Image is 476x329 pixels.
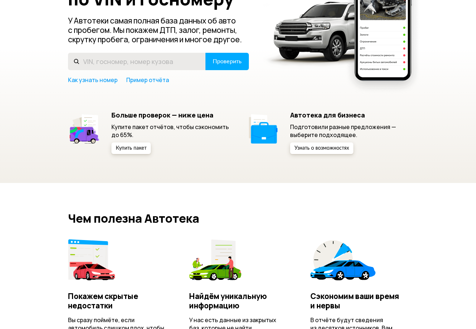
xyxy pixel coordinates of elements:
button: Купить пакет [111,142,151,154]
h5: Автотека для бизнеса [290,111,408,119]
input: VIN, госномер, номер кузова [68,53,206,70]
h5: Больше проверок — ниже цена [111,111,230,119]
span: Узнать о возможностях [294,146,349,151]
h2: Чем полезна Автотека [68,212,408,225]
h4: Покажем скрытые недостатки [68,291,166,310]
button: Проверить [205,53,249,70]
button: Узнать о возможностях [290,142,353,154]
p: Купите пакет отчётов, чтобы сэкономить до 65%. [111,123,230,139]
p: Подготовили разные предложения — выберите подходящее. [290,123,408,139]
h4: Сэкономим ваши время и нервы [310,291,408,310]
span: Купить пакет [116,146,146,151]
p: У Автотеки самая полная база данных об авто с пробегом. Мы покажем ДТП, залог, ремонты, скрутку п... [68,16,250,44]
a: Пример отчёта [126,76,169,84]
h4: Найдём уникальную информацию [189,291,287,310]
span: Проверить [213,59,242,64]
a: Как узнать номер [68,76,118,84]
